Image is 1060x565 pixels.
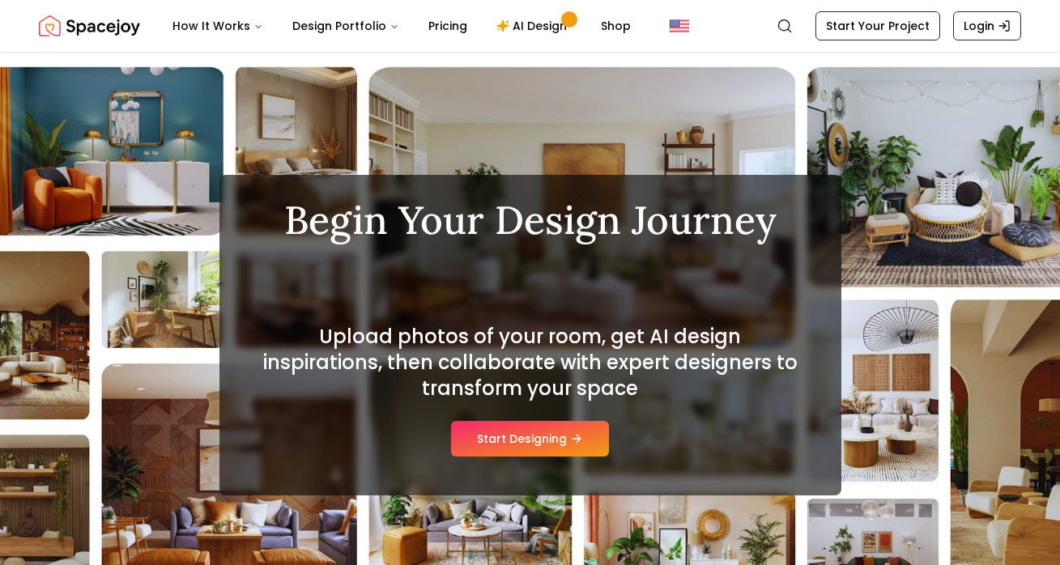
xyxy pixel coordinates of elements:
[258,201,802,240] h1: Begin Your Design Journey
[588,10,644,42] a: Shop
[953,11,1021,40] a: Login
[483,10,585,42] a: AI Design
[670,16,689,36] img: United States
[279,10,412,42] button: Design Portfolio
[815,11,940,40] a: Start Your Project
[39,10,140,42] a: Spacejoy
[160,10,276,42] button: How It Works
[451,421,609,457] button: Start Designing
[160,10,644,42] nav: Main
[258,324,802,401] h2: Upload photos of your room, get AI design inspirations, then collaborate with expert designers to...
[39,10,140,42] img: Spacejoy Logo
[415,10,480,42] a: Pricing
